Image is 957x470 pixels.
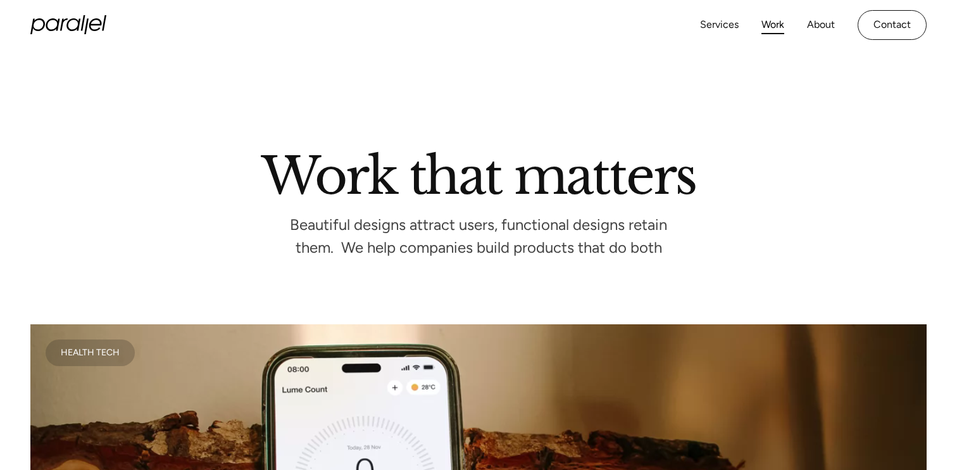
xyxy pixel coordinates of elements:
a: Contact [858,10,927,40]
a: Work [761,16,784,34]
div: Health Tech [61,350,120,356]
a: About [807,16,835,34]
h2: Work that matters [118,151,839,194]
a: home [30,15,106,34]
a: Services [700,16,739,34]
p: Beautiful designs attract users, functional designs retain them. We help companies build products... [289,220,668,253]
